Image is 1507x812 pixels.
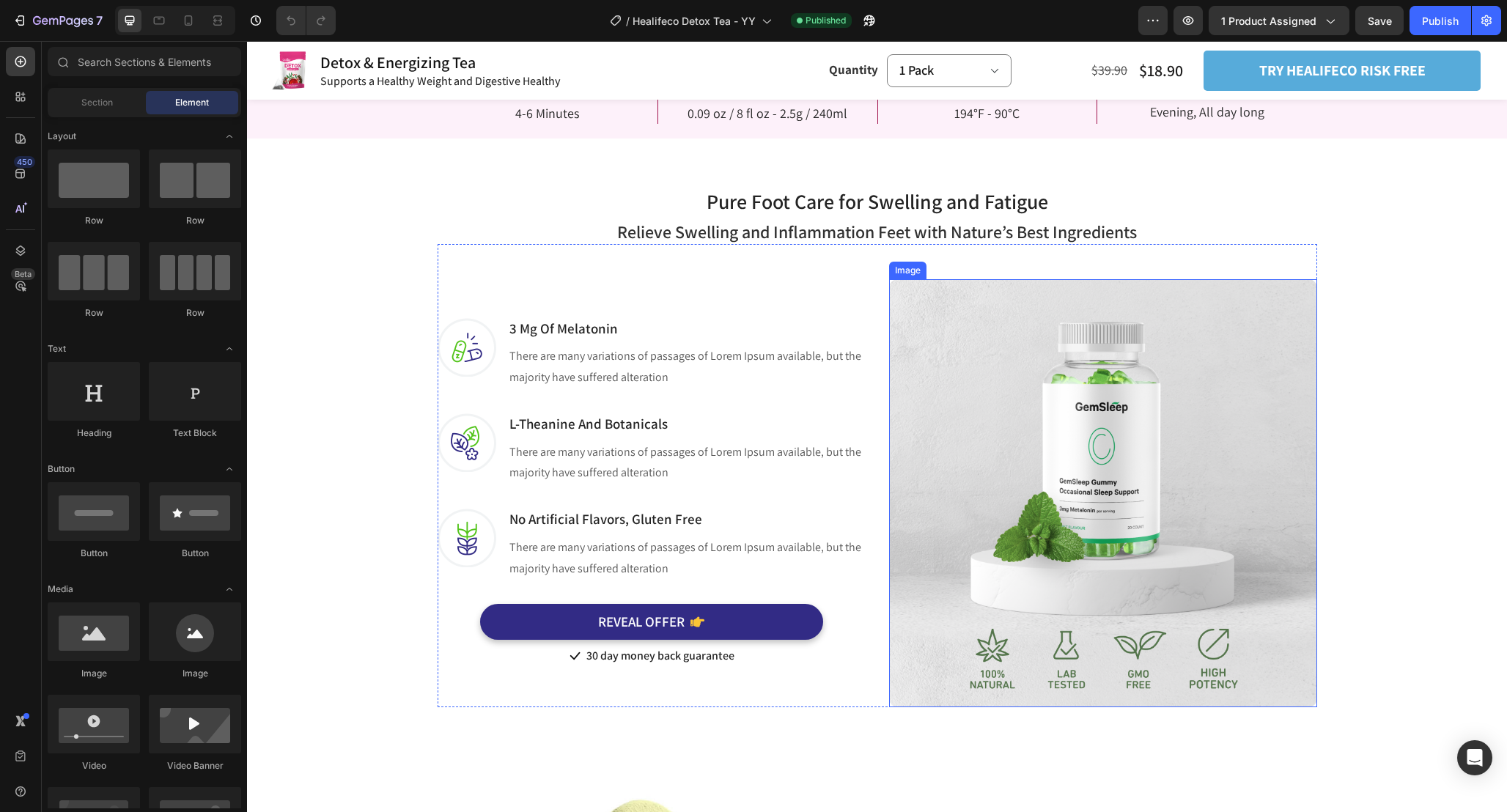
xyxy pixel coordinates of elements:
button: 7 [6,6,109,35]
span: 1 product assigned [1221,13,1316,29]
span: Toggle open [218,577,241,601]
p: 30 day money back guarantee [339,606,487,624]
button: Save [1355,6,1404,35]
p: 0.09 oz / 8 fl oz - 2.5g / 240ml [416,64,625,81]
span: Layout [48,130,76,143]
div: Video Banner [149,759,241,772]
p: L-Theanine And Botanicals [262,374,617,392]
p: Evening, All day long [869,62,1051,79]
div: REVEAL OFFER [351,572,438,590]
div: Video [48,759,140,772]
div: Button [149,547,241,560]
span: Save [1368,15,1392,27]
iframe: Design area [247,41,1507,812]
div: Image [48,667,140,680]
button: REVEAL OFFER [233,563,576,599]
span: Toggle open [218,337,241,361]
span: Media [48,583,73,596]
p: 3 Mg Of Melatonin [262,278,617,297]
span: Toggle open [218,457,241,481]
span: Relieve Swelling and Inflammation Feet with Nature’s Best Ingredients [370,179,890,202]
div: Heading [48,427,140,440]
div: Row [149,214,241,227]
div: Button [48,547,140,560]
span: Toggle open [218,125,241,148]
span: / [626,13,630,29]
span: Section [81,96,113,109]
div: Text Block [149,427,241,440]
button: Publish [1410,6,1471,35]
div: Image [645,223,677,236]
span: Element [175,96,209,109]
div: Beta [11,268,35,280]
span: Text [48,342,66,355]
p: 194°F - 90°C [650,64,830,81]
div: Undo/Redo [276,6,336,35]
span: Button [48,462,75,476]
span: Healifeco Detox Tea - YY [633,13,756,29]
div: Row [48,306,140,320]
p: There are many variations of passages of Lorem Ipsum available, but the majority have suffered al... [262,305,617,347]
div: Image [149,667,241,680]
div: Row [149,306,241,320]
p: There are many variations of passages of Lorem Ipsum available, but the majority have suffered al... [262,496,617,539]
div: Publish [1422,13,1459,29]
span: Pure Foot Care for Swelling and Fatigue [460,147,801,174]
div: 450 [14,156,35,168]
p: There are many variations of passages of Lorem Ipsum available, but the majority have suffered al... [262,401,617,443]
input: Search Sections & Elements [48,47,241,76]
button: 1 product assigned [1209,6,1349,35]
div: Open Intercom Messenger [1457,740,1492,775]
p: 7 [96,12,103,29]
p: No Artificial Flavors, Gluten Free [262,469,617,487]
div: Row [48,214,140,227]
span: Published [806,14,846,27]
